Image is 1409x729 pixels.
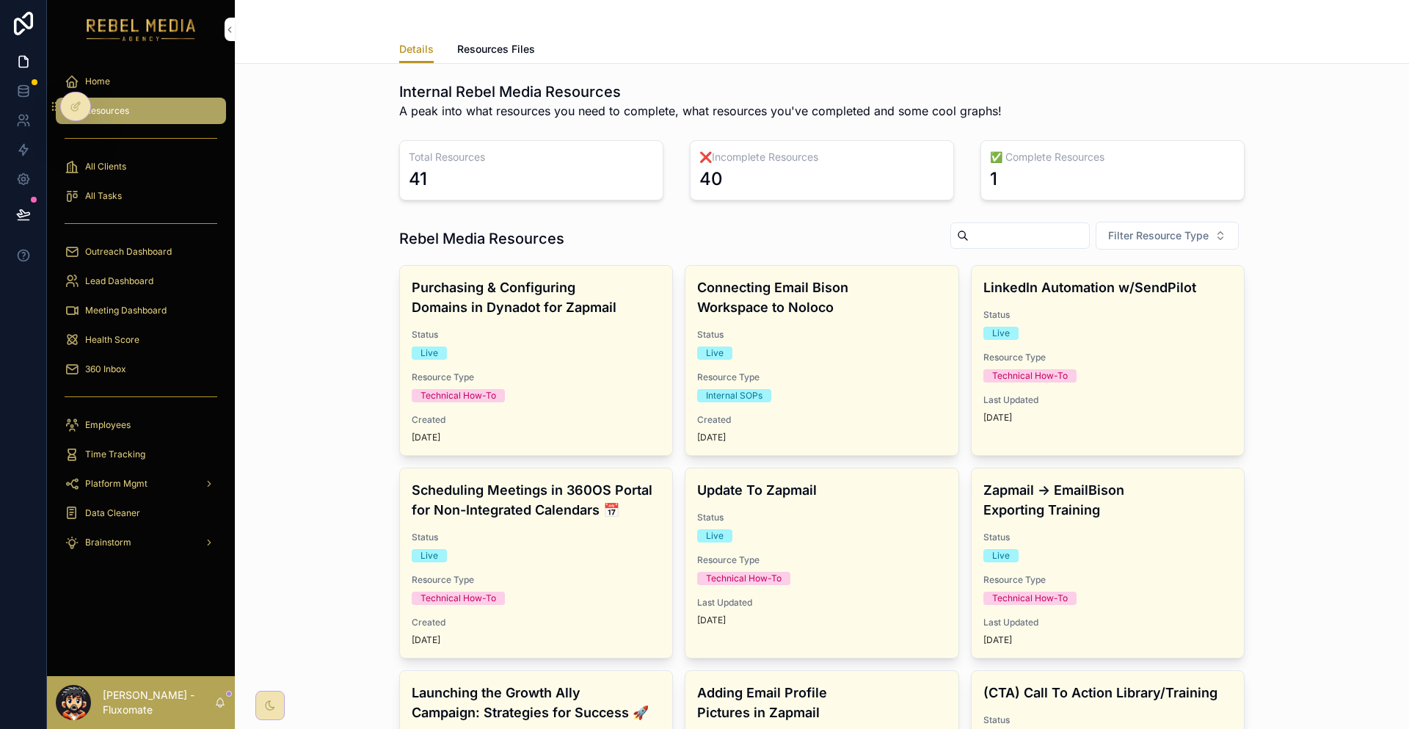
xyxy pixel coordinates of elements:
[412,278,660,317] h4: Purchasing & Configuring Domains in Dynadot for Zapmail
[706,529,724,543] div: Live
[1108,228,1209,243] span: Filter Resource Type
[399,102,1002,120] span: A peak into what resources you need to complete, what resources you've completed and some cool gr...
[697,414,946,426] span: Created
[85,76,110,87] span: Home
[56,268,226,294] a: Lead Dashboard
[56,356,226,382] a: 360 Inbox
[85,419,131,431] span: Employees
[983,278,1232,297] h4: LinkedIn Automation w/SendPilot
[56,153,226,180] a: All Clients
[992,369,1068,382] div: Technical How-To
[412,532,660,543] span: Status
[992,592,1068,605] div: Technical How-To
[412,574,660,586] span: Resource Type
[87,18,196,41] img: App logo
[56,471,226,497] a: Platform Mgmt
[420,389,496,402] div: Technical How-To
[56,183,226,209] a: All Tasks
[699,150,944,164] h3: ❌Incomplete Resources
[983,352,1232,363] span: Resource Type
[983,634,1012,646] p: [DATE]
[103,688,214,717] p: [PERSON_NAME] - Fluxomate
[399,265,673,456] a: Purchasing & Configuring Domains in Dynadot for ZapmailStatusLiveResource TypeTechnical How-ToCre...
[399,228,564,249] h1: Rebel Media Resources
[56,68,226,95] a: Home
[56,239,226,265] a: Outreach Dashboard
[706,572,782,585] div: Technical How-To
[420,549,438,562] div: Live
[992,327,1010,340] div: Live
[697,554,946,566] span: Resource Type
[983,714,1232,726] span: Status
[420,347,438,360] div: Live
[412,683,660,722] h4: Launching the Growth Ally Campaign: Strategies for Success 🚀
[85,161,126,173] span: All Clients
[399,468,673,659] a: Scheduling Meetings in 360OS Portal for Non-Integrated Calendars 📅StatusLiveResource TypeTechnica...
[56,412,226,438] a: Employees
[699,167,723,191] div: 40
[971,265,1245,456] a: LinkedIn Automation w/SendPilotStatusLiveResource TypeTechnical How-ToLast Updated[DATE]
[685,265,958,456] a: Connecting Email Bison Workspace to NolocoStatusLiveResource TypeInternal SOPsCreated[DATE]
[983,412,1012,424] p: [DATE]
[85,363,126,375] span: 360 Inbox
[697,597,946,609] span: Last Updated
[85,190,122,202] span: All Tasks
[697,480,946,500] h4: Update To Zapmail
[412,480,660,520] h4: Scheduling Meetings in 360OS Portal for Non-Integrated Calendars 📅
[697,683,946,722] h4: Adding Email Profile Pictures in Zapmail
[399,81,1002,102] h1: Internal Rebel Media Resources
[47,59,235,573] div: scrollable content
[412,432,440,443] p: [DATE]
[56,441,226,468] a: Time Tracking
[983,574,1232,586] span: Resource Type
[983,480,1232,520] h4: Zapmail -> EmailBison Exporting Training
[706,347,724,360] div: Live
[85,305,167,316] span: Meeting Dashboard
[399,36,434,64] a: Details
[992,549,1010,562] div: Live
[706,389,762,402] div: Internal SOPs
[85,275,153,287] span: Lead Dashboard
[983,532,1232,543] span: Status
[56,297,226,324] a: Meeting Dashboard
[697,512,946,523] span: Status
[412,617,660,628] span: Created
[85,105,129,117] span: Resources
[990,150,1235,164] h3: ✅ Complete Resources
[85,449,145,460] span: Time Tracking
[697,329,946,341] span: Status
[983,394,1232,406] span: Last Updated
[983,309,1232,321] span: Status
[412,634,440,646] p: [DATE]
[697,614,726,626] p: [DATE]
[399,42,434,57] span: Details
[457,36,535,65] a: Resources Files
[420,592,496,605] div: Technical How-To
[697,278,946,317] h4: Connecting Email Bison Workspace to Noloco
[85,478,148,490] span: Platform Mgmt
[990,167,997,191] div: 1
[983,683,1232,703] h4: (CTA) Call To Action Library/Training
[85,246,172,258] span: Outreach Dashboard
[697,432,726,443] p: [DATE]
[412,414,660,426] span: Created
[412,371,660,383] span: Resource Type
[56,500,226,526] a: Data Cleaner
[457,42,535,57] span: Resources Files
[85,334,139,346] span: Health Score
[56,327,226,353] a: Health Score
[85,507,140,519] span: Data Cleaner
[983,617,1232,628] span: Last Updated
[409,167,427,191] div: 41
[971,468,1245,659] a: Zapmail -> EmailBison Exporting TrainingStatusLiveResource TypeTechnical How-ToLast Updated[DATE]
[697,371,946,383] span: Resource Type
[1096,222,1239,250] button: Select Button
[56,98,226,124] a: Resources
[409,150,654,164] h3: Total Resources
[685,468,958,659] a: Update To ZapmailStatusLiveResource TypeTechnical How-ToLast Updated[DATE]
[412,329,660,341] span: Status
